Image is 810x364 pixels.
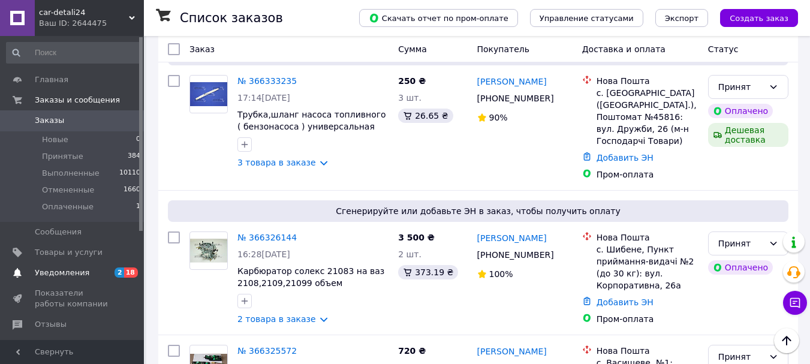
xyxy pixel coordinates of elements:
[708,13,798,22] a: Создать заказ
[237,76,297,86] a: № 366333235
[774,328,799,353] button: Наверх
[369,13,508,23] span: Скачать отчет по пром-оплате
[6,42,141,64] input: Поиск
[189,44,215,54] span: Заказ
[477,345,547,357] a: [PERSON_NAME]
[359,9,518,27] button: Скачать отчет по пром-оплате
[39,18,144,29] div: Ваш ID: 2644475
[655,9,708,27] button: Экспорт
[477,44,530,54] span: Покупатель
[398,76,426,86] span: 250 ₴
[128,151,140,162] span: 384
[708,260,773,275] div: Оплачено
[597,153,654,163] a: Добавить ЭН
[42,168,100,179] span: Выполненные
[783,291,807,315] button: Чат с покупателем
[35,115,64,126] span: Заказы
[35,288,111,309] span: Показатели работы компании
[665,14,698,23] span: Экспорт
[237,158,316,167] a: 3 товара в заказе
[540,14,634,23] span: Управление статусами
[189,75,228,113] a: Фото товару
[708,44,739,54] span: Статус
[237,110,386,131] a: Трубка,шланг насоса топливного ( бензонасоса ) универсальная
[237,233,297,242] a: № 366326144
[35,95,120,106] span: Заказы и сообщения
[35,319,67,330] span: Отзывы
[42,134,68,145] span: Новые
[730,14,788,23] span: Создать заказ
[42,185,94,195] span: Отмененные
[398,249,421,259] span: 2 шт.
[597,231,698,243] div: Нова Пошта
[582,44,666,54] span: Доставка и оплата
[597,243,698,291] div: с. Шибене, Пункт приймання-видачі №2 (до 30 кг): вул. Корпоративна, 26а
[718,237,764,250] div: Принят
[597,297,654,307] a: Добавить ЭН
[597,345,698,357] div: Нова Пошта
[35,227,82,237] span: Сообщения
[189,231,228,270] a: Фото товару
[39,7,129,18] span: car-detali24
[190,239,227,263] img: Фото товару
[708,104,773,118] div: Оплачено
[398,265,458,279] div: 373.19 ₴
[398,109,453,123] div: 26.65 ₴
[35,247,103,258] span: Товары и услуги
[398,93,421,103] span: 3 шт.
[489,269,513,279] span: 100%
[119,168,140,179] span: 10110
[124,267,138,278] span: 18
[237,314,316,324] a: 2 товара в заказе
[115,267,124,278] span: 2
[237,346,297,356] a: № 366325572
[136,134,140,145] span: 0
[477,94,554,103] span: [PHONE_NUMBER]
[708,123,788,147] div: Дешевая доставка
[190,82,227,107] img: Фото товару
[35,74,68,85] span: Главная
[597,313,698,325] div: Пром-оплата
[136,201,140,212] span: 1
[237,249,290,259] span: 16:28[DATE]
[398,233,435,242] span: 3 500 ₴
[398,346,426,356] span: 720 ₴
[597,75,698,87] div: Нова Пошта
[42,201,94,212] span: Оплаченные
[720,9,798,27] button: Создать заказ
[237,266,384,300] a: Карбюратор солекс 21083 на ваз 2108,2109,21099 объем двигателя 1,5 л.
[530,9,643,27] button: Управление статусами
[477,76,547,88] a: [PERSON_NAME]
[718,80,764,94] div: Принят
[477,250,554,260] span: [PHONE_NUMBER]
[477,232,547,244] a: [PERSON_NAME]
[597,87,698,147] div: с. [GEOGRAPHIC_DATA] ([GEOGRAPHIC_DATA].), Поштомат №45816: вул. Дружби, 26 (м-н Господарчі Товари)
[180,11,283,25] h1: Список заказов
[35,267,89,278] span: Уведомления
[237,93,290,103] span: 17:14[DATE]
[718,350,764,363] div: Принят
[124,185,140,195] span: 1660
[173,205,784,217] span: Сгенерируйте или добавьте ЭН в заказ, чтобы получить оплату
[489,113,508,122] span: 90%
[597,169,698,181] div: Пром-оплата
[42,151,83,162] span: Принятые
[398,44,427,54] span: Сумма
